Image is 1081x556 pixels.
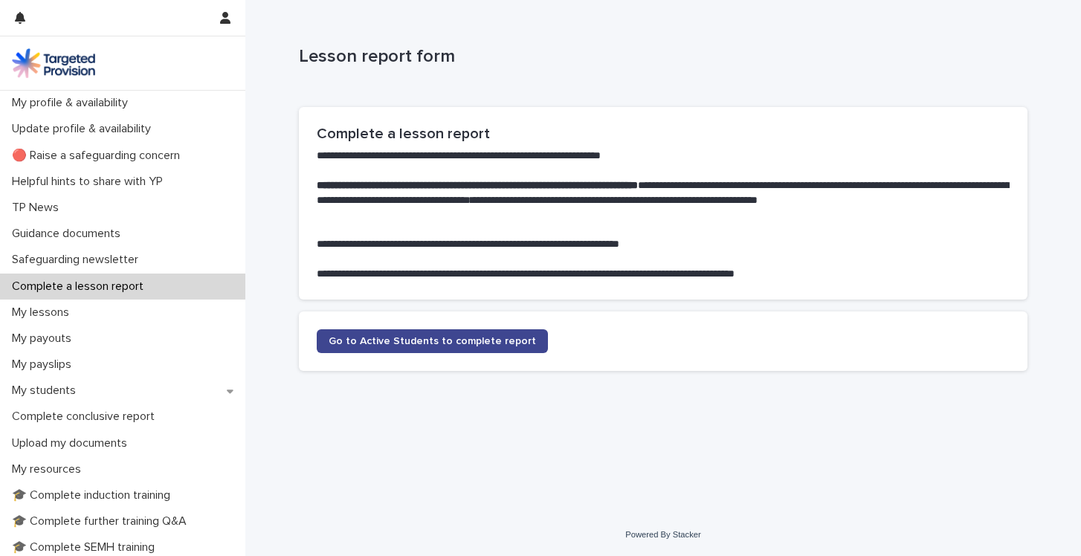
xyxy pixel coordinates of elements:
p: 🎓 Complete further training Q&A [6,514,199,528]
p: TP News [6,201,71,215]
p: Complete a lesson report [6,279,155,294]
p: My resources [6,462,93,476]
span: Go to Active Students to complete report [329,336,536,346]
p: My lessons [6,306,81,320]
p: Complete conclusive report [6,410,167,424]
p: My students [6,384,88,398]
p: Guidance documents [6,227,132,241]
a: Powered By Stacker [625,530,700,539]
p: Upload my documents [6,436,139,450]
p: My payouts [6,332,83,346]
p: Lesson report form [299,46,1022,68]
p: My profile & availability [6,96,140,110]
p: My payslips [6,358,83,372]
a: Go to Active Students to complete report [317,329,548,353]
h2: Complete a lesson report [317,125,1010,143]
p: Safeguarding newsletter [6,253,150,267]
p: Update profile & availability [6,122,163,136]
p: Helpful hints to share with YP [6,175,175,189]
p: 🔴 Raise a safeguarding concern [6,149,192,163]
p: 🎓 Complete induction training [6,488,182,502]
img: M5nRWzHhSzIhMunXDL62 [12,48,95,78]
p: 🎓 Complete SEMH training [6,540,167,555]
